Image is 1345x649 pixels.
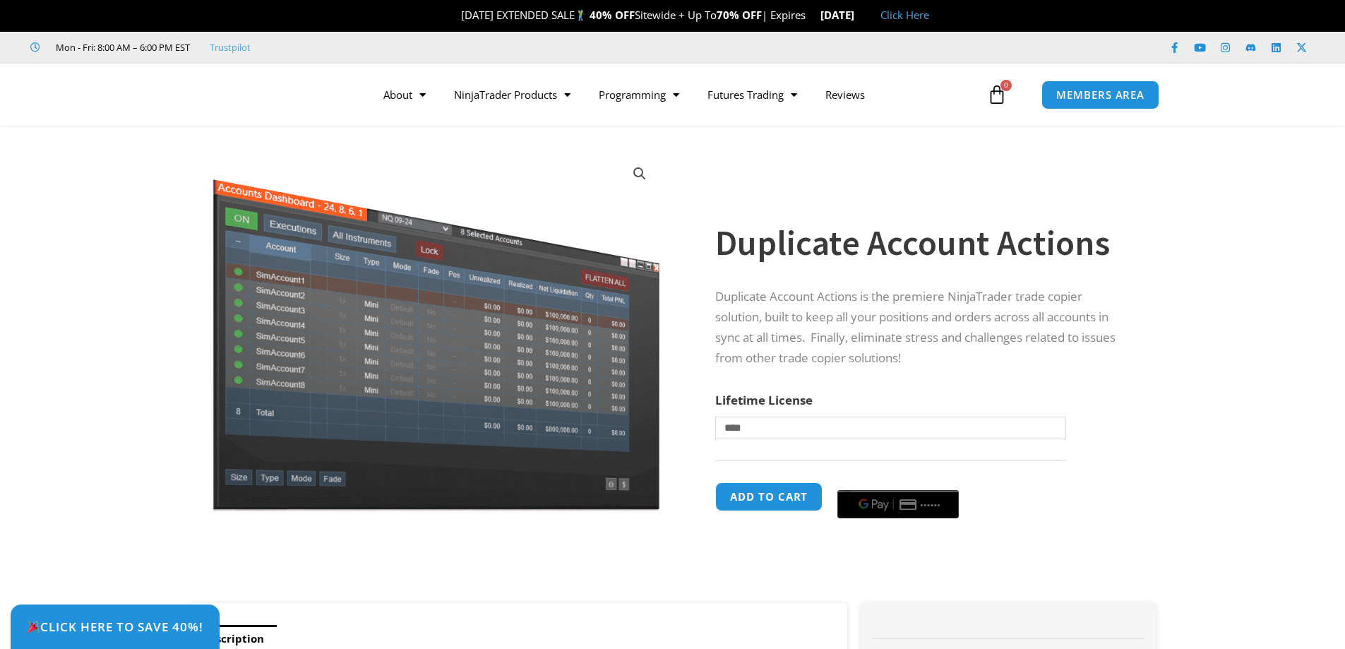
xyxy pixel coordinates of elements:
a: Reviews [811,78,879,111]
strong: 40% OFF [590,8,635,22]
img: ⌛ [806,10,817,20]
span: 0 [1000,80,1012,91]
a: NinjaTrader Products [440,78,585,111]
span: Mon - Fri: 8:00 AM – 6:00 PM EST [52,39,190,56]
iframe: Secure payment input frame [835,480,962,482]
a: Click Here [880,8,929,22]
img: 🏭 [855,10,866,20]
a: About [369,78,440,111]
a: Clear options [715,446,737,456]
img: 🎉 [28,621,40,633]
h1: Duplicate Account Actions [715,218,1128,268]
span: [DATE] EXTENDED SALE Sitewide + Up To | Expires [446,8,820,22]
button: Add to cart [715,482,823,511]
a: 0 [966,74,1028,115]
a: Programming [585,78,693,111]
p: Duplicate Account Actions is the premiere NinjaTrader trade copier solution, built to keep all yo... [715,287,1128,369]
button: Buy with GPay [837,490,959,518]
img: 🏌️‍♂️ [575,10,586,20]
img: 🎉 [450,10,460,20]
span: Click Here to save 40%! [27,621,203,633]
img: LogoAI | Affordable Indicators – NinjaTrader [167,69,318,120]
a: View full-screen image gallery [627,161,652,186]
strong: 70% OFF [717,8,762,22]
a: Trustpilot [210,39,251,56]
span: MEMBERS AREA [1056,90,1144,100]
img: Screenshot 2024-08-26 15414455555 [209,150,663,511]
label: Lifetime License [715,392,813,408]
strong: [DATE] [820,8,866,22]
a: MEMBERS AREA [1041,81,1159,109]
nav: Menu [369,78,984,111]
a: Futures Trading [693,78,811,111]
a: 🎉Click Here to save 40%! [11,605,220,649]
text: •••••• [921,500,943,510]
